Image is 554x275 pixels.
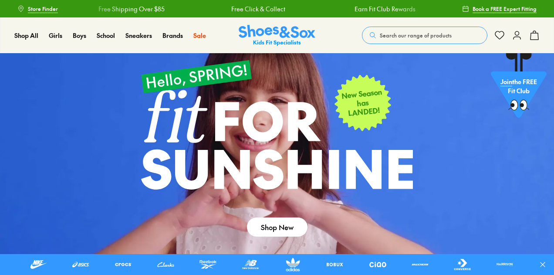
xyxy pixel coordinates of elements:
[473,5,537,13] span: Book a FREE Expert Fitting
[17,1,58,17] a: Store Finder
[448,4,514,14] a: Free Shipping Over $85
[193,31,206,40] a: Sale
[362,27,487,44] button: Search our range of products
[247,217,307,237] a: Shop New
[49,31,62,40] a: Girls
[14,31,38,40] a: Shop All
[500,78,512,86] span: Join
[380,31,452,39] span: Search our range of products
[491,71,547,103] p: the FREE Fit Club
[162,31,183,40] a: Brands
[28,5,58,13] span: Store Finder
[324,4,385,14] a: Earn Fit Club Rewards
[97,31,115,40] a: School
[125,31,152,40] a: Sneakers
[239,25,315,46] img: SNS_Logo_Responsive.svg
[73,31,86,40] a: Boys
[201,4,255,14] a: Free Click & Collect
[462,1,537,17] a: Book a FREE Expert Fitting
[491,53,547,122] a: Jointhe FREE Fit Club
[239,25,315,46] a: Shoes & Sox
[68,4,134,14] a: Free Shipping Over $85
